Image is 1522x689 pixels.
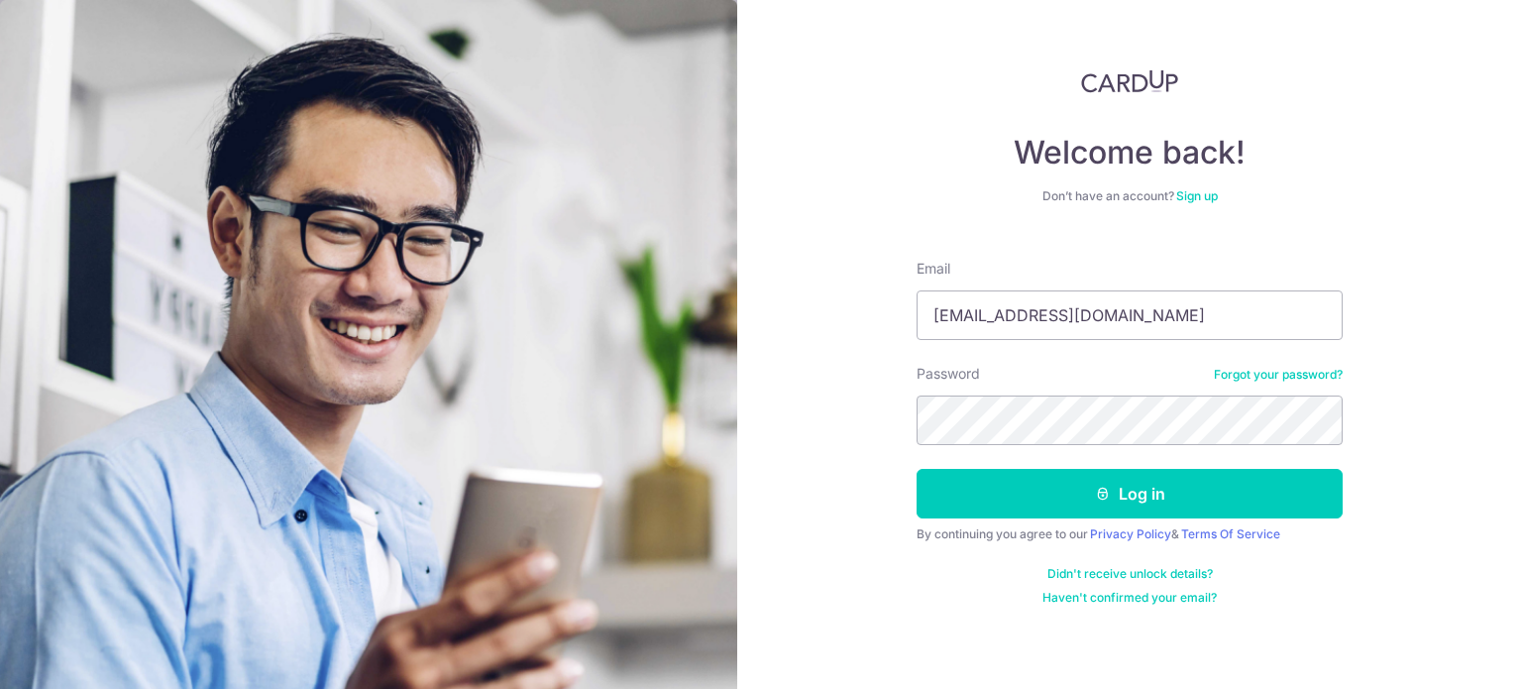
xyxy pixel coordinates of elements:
[917,526,1343,542] div: By continuing you agree to our &
[917,188,1343,204] div: Don’t have an account?
[1181,526,1280,541] a: Terms Of Service
[917,364,980,384] label: Password
[1081,69,1178,93] img: CardUp Logo
[917,133,1343,172] h4: Welcome back!
[1176,188,1218,203] a: Sign up
[917,259,950,279] label: Email
[1047,566,1213,582] a: Didn't receive unlock details?
[1214,367,1343,383] a: Forgot your password?
[1042,590,1217,606] a: Haven't confirmed your email?
[1090,526,1171,541] a: Privacy Policy
[917,469,1343,518] button: Log in
[917,290,1343,340] input: Enter your Email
